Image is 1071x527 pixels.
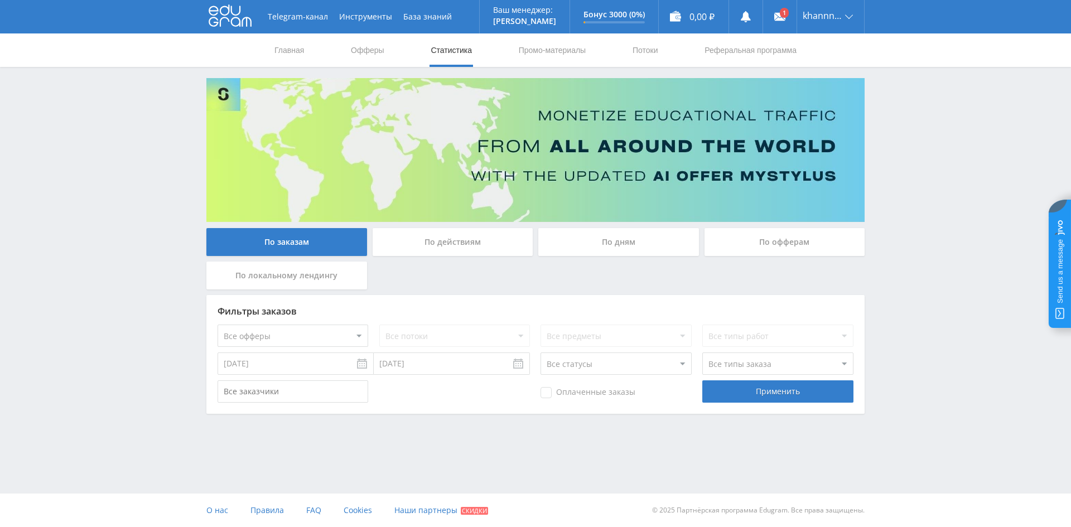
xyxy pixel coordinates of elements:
a: Главная [273,33,305,67]
div: По локальному лендингу [206,262,367,289]
a: Cookies [344,494,372,527]
span: Оплаченные заказы [541,387,635,398]
div: По заказам [206,228,367,256]
a: Офферы [350,33,385,67]
p: Ваш менеджер: [493,6,556,14]
div: По дням [538,228,699,256]
input: Все заказчики [218,380,368,403]
a: Правила [250,494,284,527]
span: Cookies [344,505,372,515]
div: Применить [702,380,853,403]
span: Скидки [461,507,488,515]
a: Реферальная программа [703,33,798,67]
div: По действиям [373,228,533,256]
a: Наши партнеры Скидки [394,494,488,527]
a: Промо-материалы [518,33,587,67]
a: FAQ [306,494,321,527]
p: [PERSON_NAME] [493,17,556,26]
div: Фильтры заказов [218,306,853,316]
span: О нас [206,505,228,515]
span: Наши партнеры [394,505,457,515]
p: Бонус 3000 (0%) [583,10,645,19]
a: Потоки [631,33,659,67]
span: FAQ [306,505,321,515]
img: Banner [206,78,865,222]
span: khannn1197 [803,11,842,20]
div: По офферам [705,228,865,256]
div: © 2025 Партнёрская программа Edugram. Все права защищены. [541,494,865,527]
a: Статистика [430,33,473,67]
span: Правила [250,505,284,515]
a: О нас [206,494,228,527]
